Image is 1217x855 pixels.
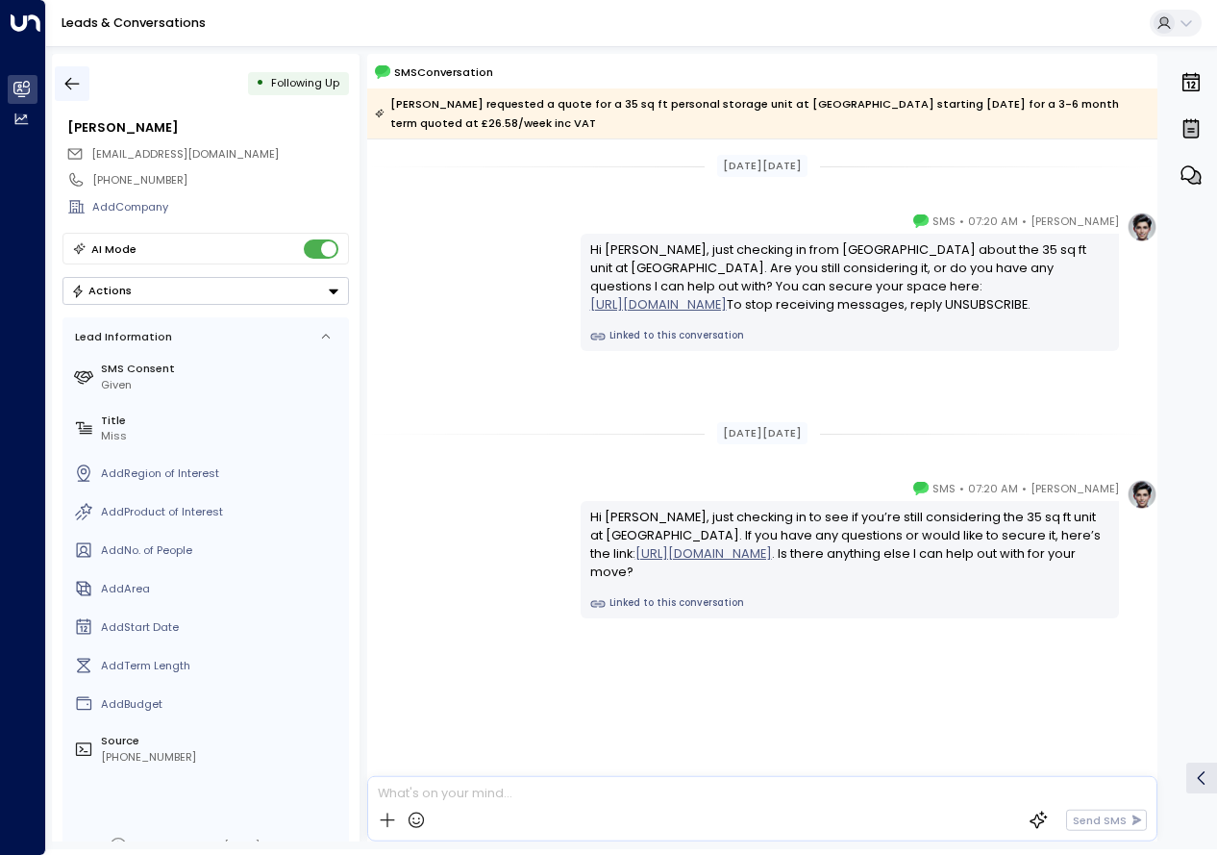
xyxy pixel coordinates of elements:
div: AddRegion of Interest [101,465,342,482]
div: • [256,69,264,97]
button: Actions [62,277,349,305]
div: Lead created on [DATE] 4:35 pm [132,838,305,854]
div: AddNo. of People [101,542,342,559]
div: AddBudget [101,696,342,713]
div: Lead Information [69,329,172,345]
a: Linked to this conversation [590,329,1110,344]
div: AddCompany [92,199,348,215]
div: [PERSON_NAME] [67,118,348,137]
div: [PHONE_NUMBER] [101,749,342,766]
div: [DATE][DATE] [717,155,808,177]
div: [PERSON_NAME] requested a quote for a 35 sq ft personal storage unit at [GEOGRAPHIC_DATA] startin... [375,94,1148,133]
span: SMS Conversation [394,63,493,81]
span: [PERSON_NAME] [1031,212,1119,231]
span: Following Up [271,75,339,90]
a: Leads & Conversations [62,14,206,31]
div: AddStart Date [101,619,342,636]
label: SMS Consent [101,361,342,377]
div: [DATE][DATE] [717,422,808,444]
span: SMS [932,479,956,498]
a: [URL][DOMAIN_NAME] [590,295,727,314]
span: [PERSON_NAME] [1031,479,1119,498]
span: 07:20 AM [968,212,1018,231]
a: Linked to this conversation [590,596,1110,612]
span: • [959,479,964,498]
a: [URL][DOMAIN_NAME] [635,544,772,563]
div: Miss [101,428,342,444]
div: AddTerm Length [101,658,342,674]
label: Title [101,413,342,429]
div: Button group with a nested menu [62,277,349,305]
div: AddProduct of Interest [101,504,342,520]
span: [EMAIL_ADDRESS][DOMAIN_NAME] [91,146,279,162]
div: AddArea [101,581,342,597]
div: Actions [71,284,132,297]
div: Hi [PERSON_NAME], just checking in from [GEOGRAPHIC_DATA] about the 35 sq ft unit at [GEOGRAPHIC_... [590,240,1110,314]
img: profile-logo.png [1127,479,1157,510]
span: 07:20 AM [968,479,1018,498]
span: brittanybutler2319@gmail.com [91,146,279,163]
div: [PHONE_NUMBER] [92,172,348,189]
img: profile-logo.png [1127,212,1157,242]
div: Hi [PERSON_NAME], just checking in to see if you’re still considering the 35 sq ft unit at [GEOGR... [590,508,1110,582]
span: • [1022,479,1027,498]
span: • [959,212,964,231]
span: SMS [932,212,956,231]
label: Source [101,733,342,749]
span: • [1022,212,1027,231]
div: Given [101,377,342,393]
div: AI Mode [91,239,137,259]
